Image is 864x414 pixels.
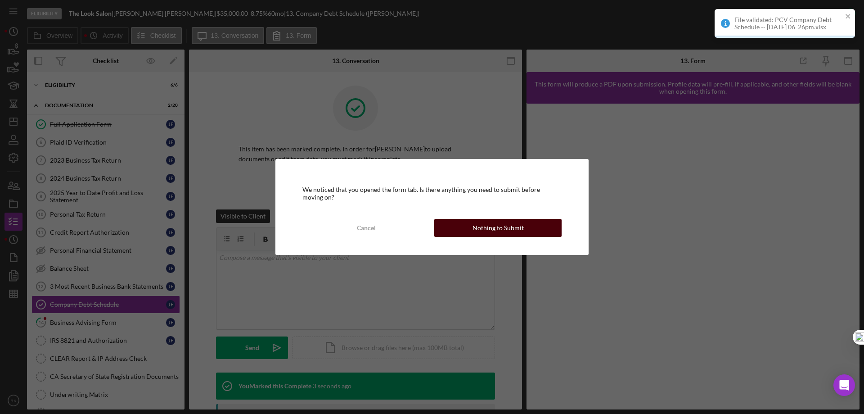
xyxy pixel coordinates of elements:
button: close [845,13,851,21]
div: We noticed that you opened the form tab. Is there anything you need to submit before moving on? [302,186,562,200]
button: Cancel [302,219,430,237]
div: Open Intercom Messenger [833,374,855,396]
div: Cancel [357,219,376,237]
div: Nothing to Submit [472,219,524,237]
button: Nothing to Submit [434,219,562,237]
div: File validated: PCV Company Debt Schedule -- [DATE] 06_26pm.xlsx [734,16,842,31]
